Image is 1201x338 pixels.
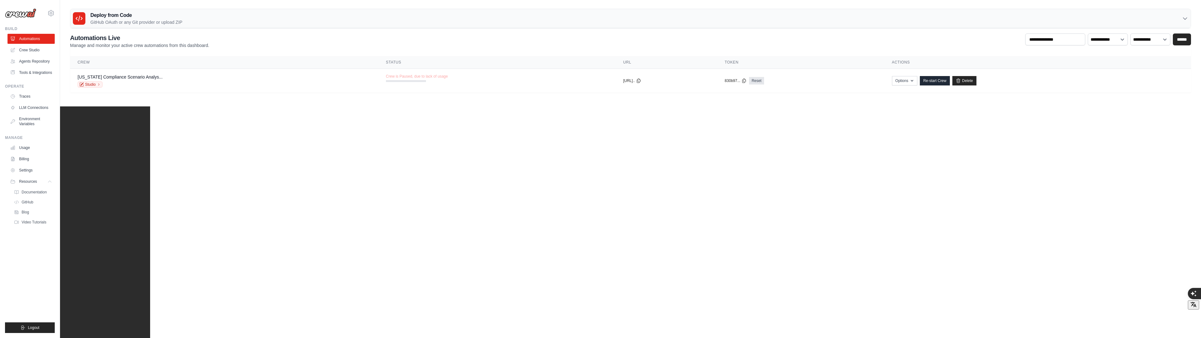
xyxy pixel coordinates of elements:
iframe: Chat Widget [1170,308,1201,338]
a: Documentation [11,188,55,197]
a: Environment Variables [8,114,55,129]
a: Automations [8,34,55,44]
div: Operate [5,84,55,89]
th: URL [616,56,717,69]
span: GitHub [22,200,33,205]
a: Billing [8,154,55,164]
p: GitHub OAuth or any Git provider or upload ZIP [90,19,182,25]
a: Crew Studio [8,45,55,55]
span: Blog [22,210,29,215]
button: Logout [5,322,55,333]
div: Build [5,26,55,31]
a: GitHub [11,198,55,207]
button: Resources [8,177,55,187]
img: Logo [5,8,36,18]
span: Video Tutorials [22,220,46,225]
a: Blog [11,208,55,217]
span: Documentation [22,190,47,195]
a: Video Tutorials [11,218,55,227]
a: Agents Repository [8,56,55,66]
th: Crew [70,56,378,69]
span: Crew is Paused, due to lack of usage [386,74,448,79]
div: Manage [5,135,55,140]
a: [US_STATE] Compliance Scenario Analys... [78,74,163,79]
a: Tools & Integrations [8,68,55,78]
button: 830b97... [725,78,747,83]
a: Re-start Crew [920,76,950,85]
span: Resources [19,179,37,184]
th: Token [717,56,884,69]
a: Reset [749,77,764,84]
h2: Automations Live [70,33,209,42]
th: Actions [884,56,1191,69]
a: LLM Connections [8,103,55,113]
a: Studio [78,81,103,88]
a: Usage [8,143,55,153]
span: Logout [28,325,39,330]
a: Settings [8,165,55,175]
a: Traces [8,91,55,101]
th: Status [378,56,616,69]
p: Manage and monitor your active crew automations from this dashboard. [70,42,209,49]
button: Options [892,76,917,85]
a: Delete [952,76,976,85]
h3: Deploy from Code [90,12,182,19]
